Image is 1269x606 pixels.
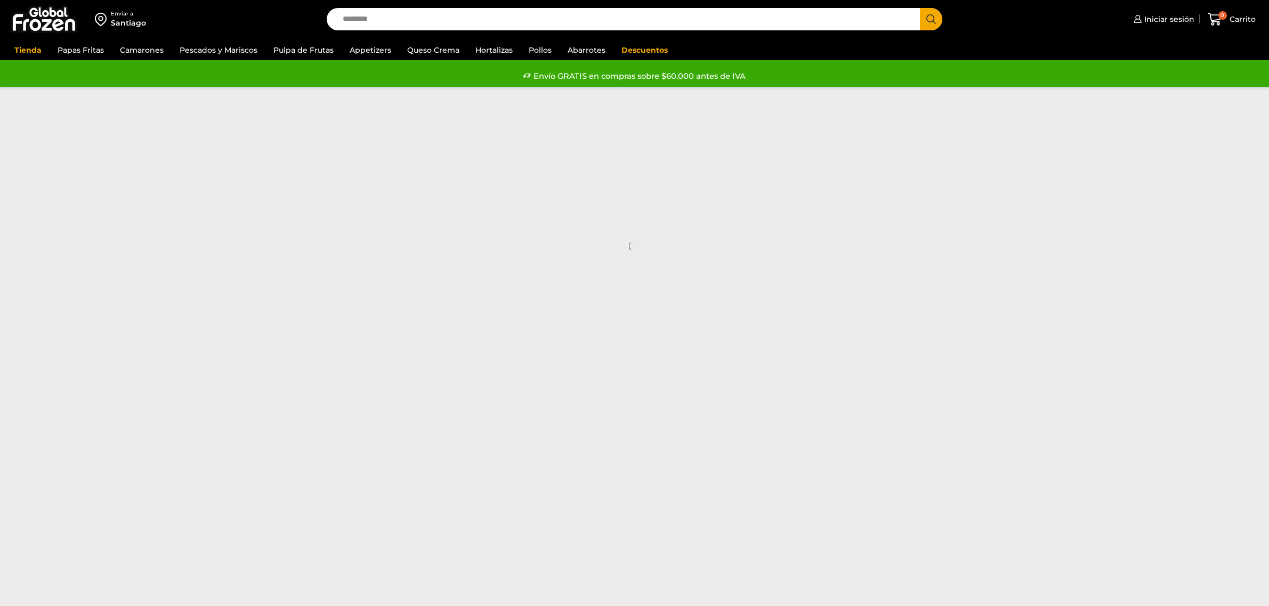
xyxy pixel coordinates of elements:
a: Tienda [9,40,47,60]
a: Pescados y Mariscos [174,40,263,60]
a: Iniciar sesión [1131,9,1194,30]
a: Camarones [115,40,169,60]
a: Pollos [523,40,557,60]
a: Descuentos [616,40,673,60]
a: Abarrotes [562,40,611,60]
a: Papas Fritas [52,40,109,60]
a: 0 Carrito [1205,7,1258,32]
button: Search button [920,8,942,30]
img: address-field-icon.svg [95,10,111,28]
span: Iniciar sesión [1142,14,1194,24]
a: Pulpa de Frutas [268,40,339,60]
span: 0 [1218,11,1227,20]
div: Santiago [111,18,146,28]
a: Hortalizas [470,40,518,60]
div: Enviar a [111,10,146,18]
a: Appetizers [344,40,397,60]
a: Queso Crema [402,40,465,60]
span: Carrito [1227,14,1256,24]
